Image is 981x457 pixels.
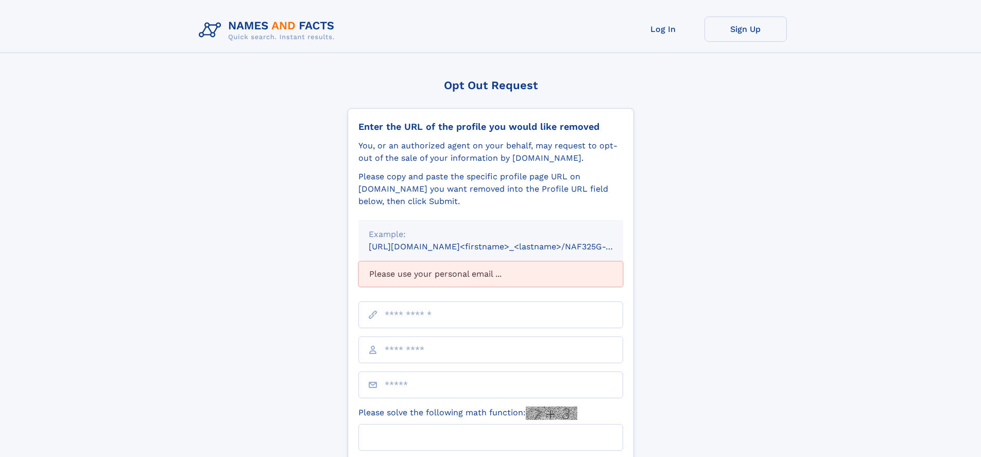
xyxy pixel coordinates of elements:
small: [URL][DOMAIN_NAME]<firstname>_<lastname>/NAF325G-xxxxxxxx [369,242,643,251]
div: Opt Out Request [348,79,634,92]
img: Logo Names and Facts [195,16,343,44]
div: Please copy and paste the specific profile page URL on [DOMAIN_NAME] you want removed into the Pr... [358,171,623,208]
a: Log In [622,16,704,42]
div: You, or an authorized agent on your behalf, may request to opt-out of the sale of your informatio... [358,140,623,164]
div: Enter the URL of the profile you would like removed [358,121,623,132]
div: Example: [369,228,613,241]
div: Please use your personal email ... [358,261,623,287]
a: Sign Up [704,16,787,42]
label: Please solve the following math function: [358,407,577,420]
